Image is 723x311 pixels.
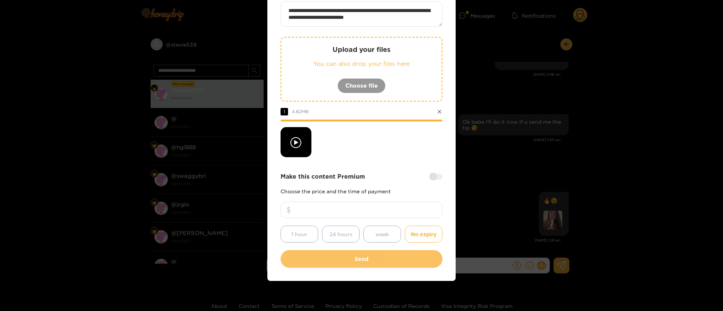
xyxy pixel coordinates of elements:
[291,230,307,238] span: 1 hour
[281,250,442,268] button: Send
[322,226,360,243] button: 24 hours
[281,188,442,194] p: Choose the price and the time of payment
[375,230,389,238] span: week
[296,59,427,68] p: You can also drop your files here
[296,45,427,54] p: Upload your files
[337,78,386,93] button: Choose file
[281,226,318,243] button: 1 hour
[411,230,436,238] span: No expiry
[329,230,352,238] span: 24 hours
[281,172,365,181] strong: Make this content Premium
[292,109,309,114] span: 4.82 MB
[281,108,288,115] span: 1
[363,226,401,243] button: week
[405,226,442,243] button: No expiry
